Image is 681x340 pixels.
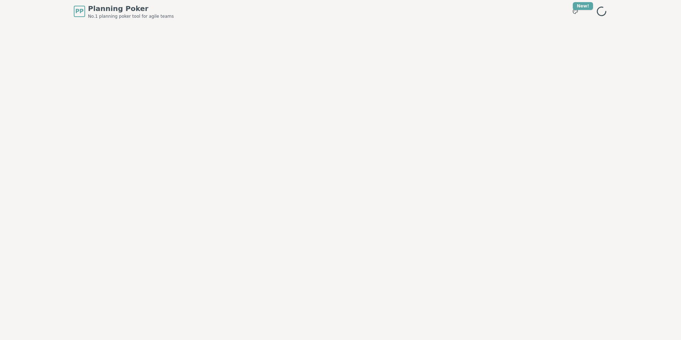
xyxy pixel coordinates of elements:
button: New! [569,5,582,18]
div: New! [573,2,593,10]
a: PPPlanning PokerNo.1 planning poker tool for agile teams [74,4,174,19]
span: PP [75,7,83,16]
span: No.1 planning poker tool for agile teams [88,13,174,19]
span: Planning Poker [88,4,174,13]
